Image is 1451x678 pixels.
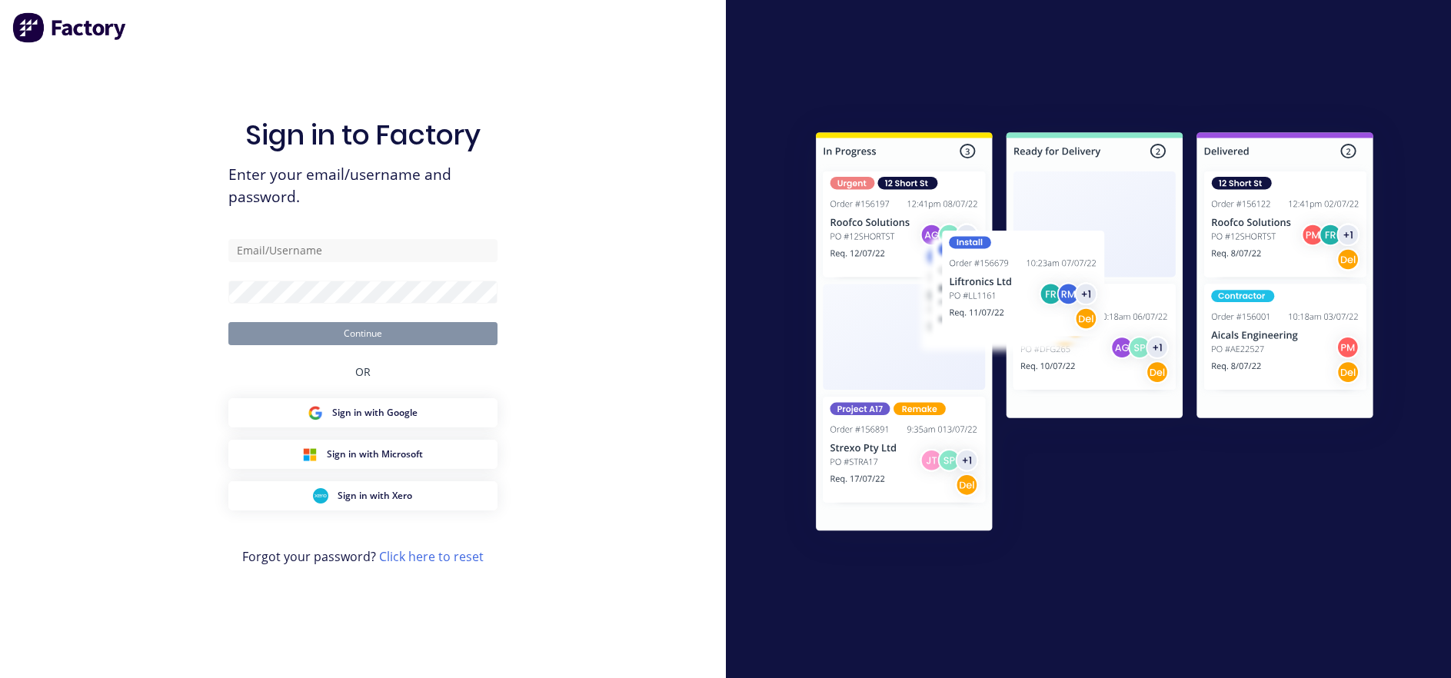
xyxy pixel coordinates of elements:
[228,239,498,262] input: Email/Username
[228,398,498,427] button: Google Sign inSign in with Google
[245,118,481,151] h1: Sign in to Factory
[355,345,371,398] div: OR
[228,164,498,208] span: Enter your email/username and password.
[302,447,318,462] img: Microsoft Sign in
[228,440,498,469] button: Microsoft Sign inSign in with Microsoft
[379,548,484,565] a: Click here to reset
[242,547,484,566] span: Forgot your password?
[228,481,498,510] button: Xero Sign inSign in with Xero
[308,405,323,420] img: Google Sign in
[782,101,1407,567] img: Sign in
[228,322,498,345] button: Continue
[332,406,418,420] span: Sign in with Google
[338,489,412,503] span: Sign in with Xero
[327,447,423,461] span: Sign in with Microsoft
[12,12,128,43] img: Factory
[313,488,328,504] img: Xero Sign in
